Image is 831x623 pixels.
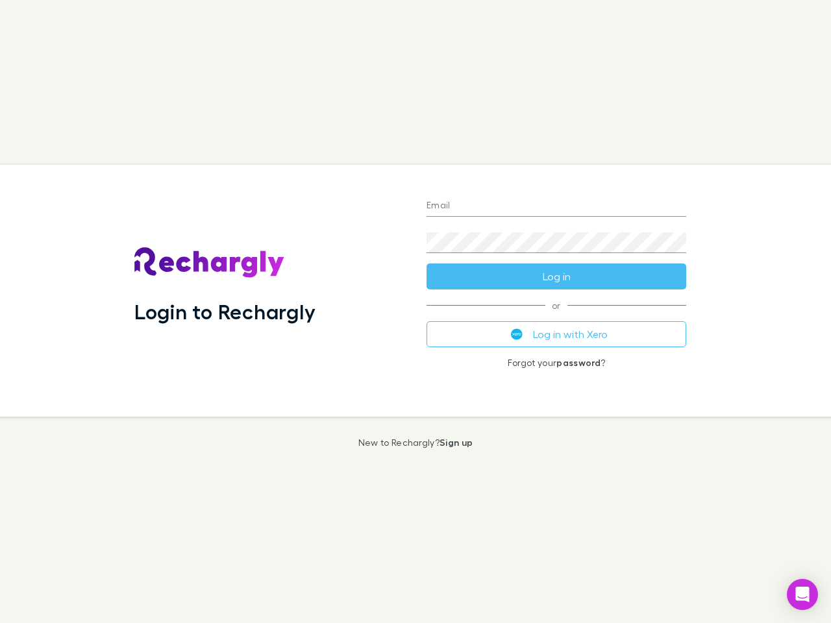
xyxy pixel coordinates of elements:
h1: Login to Rechargly [134,299,316,324]
img: Xero's logo [511,328,523,340]
button: Log in [427,263,686,289]
a: Sign up [440,437,473,448]
p: New to Rechargly? [358,437,473,448]
img: Rechargly's Logo [134,247,285,278]
button: Log in with Xero [427,321,686,347]
div: Open Intercom Messenger [787,579,818,610]
a: password [556,357,601,368]
span: or [427,305,686,306]
p: Forgot your ? [427,358,686,368]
